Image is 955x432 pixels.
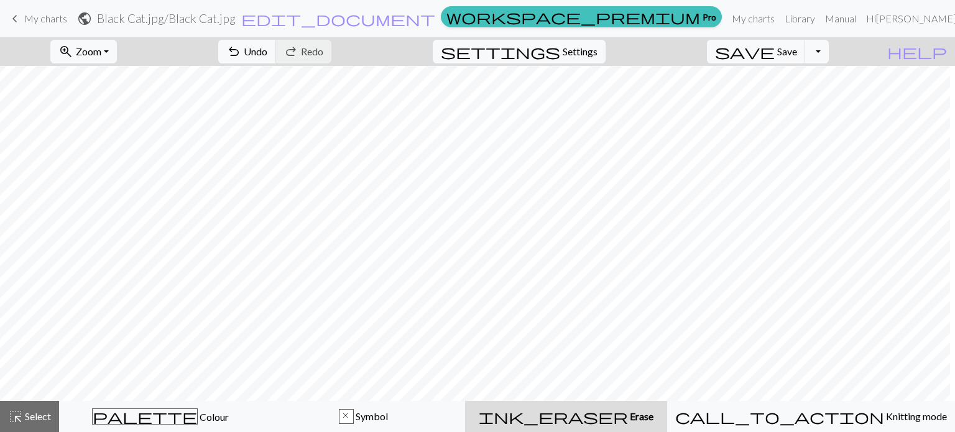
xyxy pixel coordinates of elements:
button: SettingsSettings [433,40,606,63]
a: My charts [727,6,780,31]
span: Select [23,410,51,422]
span: public [77,10,92,27]
a: Pro [441,6,722,27]
span: palette [93,408,197,425]
span: settings [441,43,560,60]
i: Settings [441,44,560,59]
span: Colour [198,411,229,423]
span: call_to_action [675,408,884,425]
span: undo [226,43,241,60]
span: keyboard_arrow_left [7,10,22,27]
span: ink_eraser [479,408,628,425]
span: help [887,43,947,60]
span: Settings [563,44,597,59]
span: Save [777,45,797,57]
div: x [339,410,353,425]
span: Symbol [354,410,388,422]
button: x Symbol [262,401,466,432]
span: zoom_in [58,43,73,60]
button: Knitting mode [667,401,955,432]
span: Undo [244,45,267,57]
span: Knitting mode [884,410,947,422]
a: Library [780,6,820,31]
button: Undo [218,40,276,63]
button: Zoom [50,40,117,63]
span: edit_document [241,10,435,27]
span: highlight_alt [8,408,23,425]
a: Manual [820,6,861,31]
a: My charts [7,8,67,29]
button: Save [707,40,806,63]
span: Zoom [76,45,101,57]
span: My charts [24,12,67,24]
span: Erase [628,410,653,422]
h2: Black Cat.jpg / Black Cat.jpg [97,11,236,25]
button: Erase [465,401,667,432]
span: workspace_premium [446,8,700,25]
button: Colour [59,401,262,432]
span: save [715,43,775,60]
